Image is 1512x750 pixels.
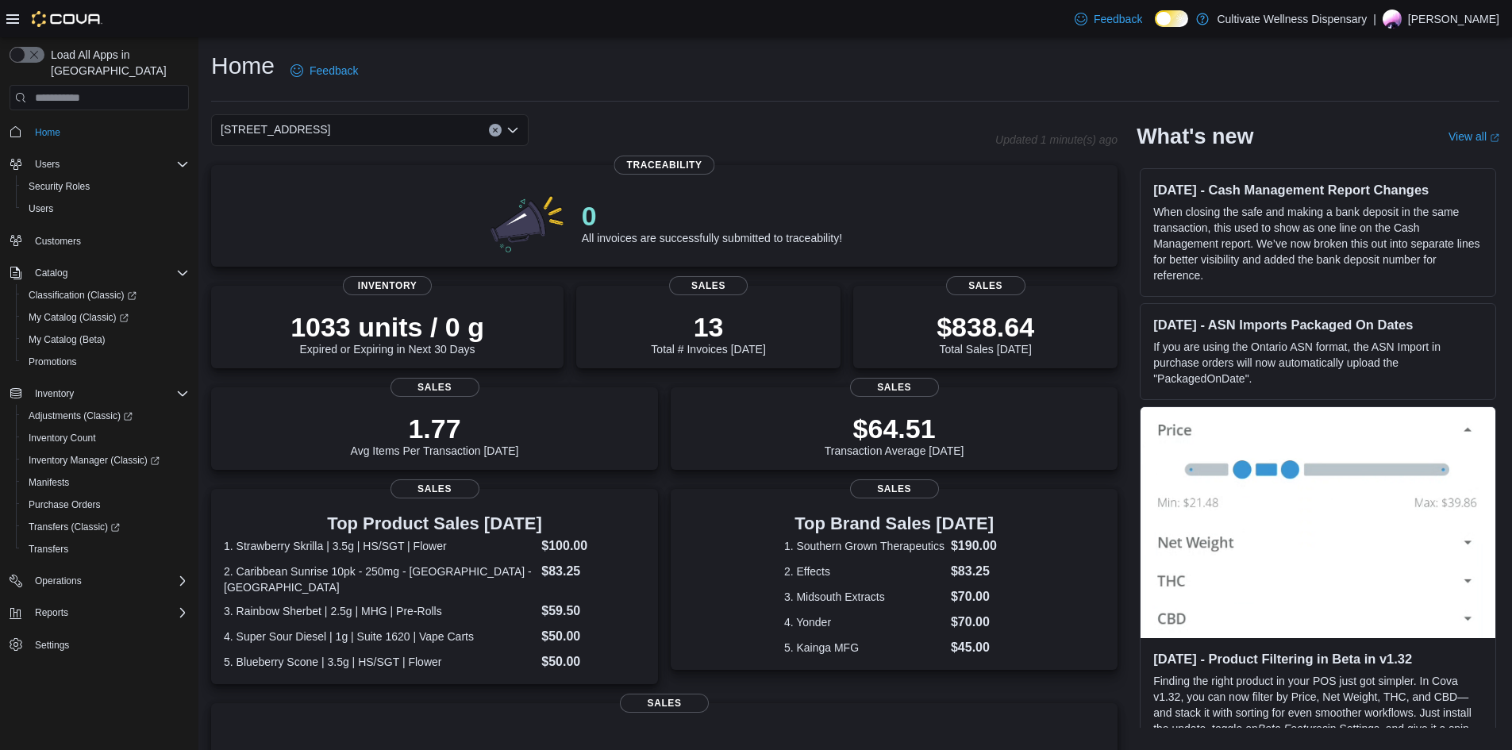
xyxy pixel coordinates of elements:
span: Sales [669,276,748,295]
span: Feedback [1094,11,1142,27]
div: Total Sales [DATE] [937,311,1034,356]
div: Expired or Expiring in Next 30 Days [290,311,484,356]
span: Load All Apps in [GEOGRAPHIC_DATA] [44,47,189,79]
div: All invoices are successfully submitted to traceability! [582,200,842,244]
span: Settings [35,639,69,652]
dd: $70.00 [951,587,1004,606]
button: Inventory Count [16,427,195,449]
span: Transfers (Classic) [22,517,189,537]
a: Purchase Orders [22,495,107,514]
dt: 2. Caribbean Sunrise 10pk - 250mg - [GEOGRAPHIC_DATA] -[GEOGRAPHIC_DATA] [224,563,535,595]
a: Adjustments (Classic) [22,406,139,425]
a: Transfers (Classic) [22,517,126,537]
button: Operations [3,570,195,592]
span: Classification (Classic) [29,289,137,302]
a: Feedback [1068,3,1148,35]
dt: 5. Kainga MFG [784,640,945,656]
dt: 3. Midsouth Extracts [784,589,945,605]
p: Updated 1 minute(s) ago [995,133,1118,146]
span: Inventory [29,384,189,403]
h1: Home [211,50,275,82]
span: Purchase Orders [29,498,101,511]
span: Promotions [22,352,189,371]
span: Manifests [22,473,189,492]
div: Transaction Average [DATE] [825,413,964,457]
span: Sales [850,378,939,397]
dd: $83.25 [541,562,645,581]
span: My Catalog (Classic) [29,311,129,324]
div: Avg Items Per Transaction [DATE] [351,413,519,457]
a: Adjustments (Classic) [16,405,195,427]
dd: $50.00 [541,652,645,671]
a: My Catalog (Classic) [22,308,135,327]
h3: Top Brand Sales [DATE] [784,514,1004,533]
a: Inventory Manager (Classic) [16,449,195,471]
p: 0 [582,200,842,232]
span: Operations [29,571,189,590]
button: Users [3,153,195,175]
span: Inventory [35,387,74,400]
nav: Complex example [10,113,189,698]
a: Inventory Count [22,429,102,448]
div: John Robinson [1383,10,1402,29]
span: Manifests [29,476,69,489]
span: Sales [946,276,1025,295]
span: Security Roles [29,180,90,193]
button: Open list of options [506,124,519,137]
span: Operations [35,575,82,587]
p: 1.77 [351,413,519,444]
button: Reports [29,603,75,622]
span: Adjustments (Classic) [22,406,189,425]
h3: [DATE] - Cash Management Report Changes [1153,182,1483,198]
div: Total # Invoices [DATE] [651,311,765,356]
span: My Catalog (Beta) [29,333,106,346]
a: Feedback [284,55,364,87]
span: Users [29,155,189,174]
h3: Top Product Sales [DATE] [224,514,645,533]
dt: 4. Super Sour Diesel | 1g | Suite 1620 | Vape Carts [224,629,535,644]
img: Cova [32,11,102,27]
button: Clear input [489,124,502,137]
button: Inventory [29,384,80,403]
span: Inventory Manager (Classic) [22,451,189,470]
a: Transfers (Classic) [16,516,195,538]
button: Promotions [16,351,195,373]
em: Beta Features [1258,722,1328,735]
p: When closing the safe and making a bank deposit in the same transaction, this used to show as one... [1153,204,1483,283]
p: $838.64 [937,311,1034,343]
span: Home [29,121,189,141]
button: Transfers [16,538,195,560]
p: $64.51 [825,413,964,444]
button: Operations [29,571,88,590]
dd: $100.00 [541,537,645,556]
a: Inventory Manager (Classic) [22,451,166,470]
span: Catalog [29,263,189,283]
span: Traceability [614,156,715,175]
button: Catalog [29,263,74,283]
span: Customers [29,231,189,251]
p: Cultivate Wellness Dispensary [1217,10,1367,29]
dt: 1. Southern Grown Therapeutics [784,538,945,554]
button: Home [3,120,195,143]
a: Classification (Classic) [16,284,195,306]
span: Purchase Orders [22,495,189,514]
dd: $83.25 [951,562,1004,581]
span: Security Roles [22,177,189,196]
dd: $70.00 [951,613,1004,632]
span: Sales [391,378,479,397]
span: Transfers [22,540,189,559]
a: Classification (Classic) [22,286,143,305]
span: Transfers (Classic) [29,521,120,533]
a: Settings [29,636,75,655]
button: My Catalog (Beta) [16,329,195,351]
button: Customers [3,229,195,252]
span: Classification (Classic) [22,286,189,305]
p: 1033 units / 0 g [290,311,484,343]
a: My Catalog (Classic) [16,306,195,329]
span: Inventory Count [22,429,189,448]
a: My Catalog (Beta) [22,330,112,349]
h3: [DATE] - Product Filtering in Beta in v1.32 [1153,651,1483,667]
span: Transfers [29,543,68,556]
span: Users [29,202,53,215]
span: Sales [391,479,479,498]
